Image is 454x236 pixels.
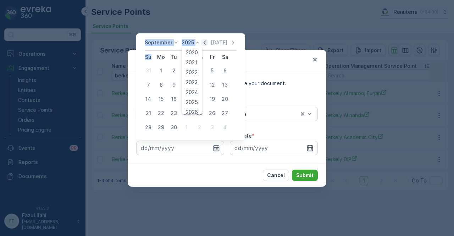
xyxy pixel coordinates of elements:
th: Wednesday [180,51,193,64]
div: 2 [194,122,205,133]
span: 2020 [186,49,198,56]
ul: Menu [182,46,202,114]
p: [DATE] [211,39,227,46]
p: Submit [296,172,314,179]
p: 2025 [182,39,194,46]
th: Friday [206,51,218,64]
button: Cancel [263,170,289,181]
div: 21 [143,108,154,119]
div: 10 [181,79,192,90]
div: 26 [206,108,218,119]
div: 14 [143,93,154,105]
div: 27 [219,108,231,119]
div: 24 [181,108,192,119]
span: 2024 [186,89,198,96]
span: 2022 [186,69,198,76]
div: 31 [143,65,154,76]
div: 9 [168,79,179,90]
div: 2 [168,65,179,76]
div: 5 [206,65,218,76]
div: 6 [219,65,231,76]
div: 30 [168,122,179,133]
div: 4 [219,122,231,133]
p: September [145,39,172,46]
div: 29 [155,122,167,133]
span: 2021 [186,59,197,66]
div: 17 [181,93,192,105]
div: 3 [181,65,192,76]
th: Tuesday [167,51,180,64]
div: 8 [155,79,167,90]
div: 15 [155,93,167,105]
div: 12 [206,79,218,90]
div: 3 [206,122,218,133]
div: 23 [168,108,179,119]
input: dd/mm/yyyy [230,141,318,155]
div: 1 [155,65,167,76]
span: 2025 [186,99,198,106]
th: Saturday [218,51,231,64]
div: 22 [155,108,167,119]
div: 19 [206,93,218,105]
p: Cancel [267,172,285,179]
input: dd/mm/yyyy [136,141,224,155]
div: 7 [143,79,154,90]
span: 2023 [186,79,198,86]
th: Sunday [142,51,155,64]
div: 13 [219,79,231,90]
div: 1 [181,122,192,133]
div: 20 [219,93,231,105]
div: 16 [168,93,179,105]
th: Monday [155,51,167,64]
span: 2026 [186,109,198,116]
button: Submit [292,170,318,181]
div: 28 [143,122,154,133]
